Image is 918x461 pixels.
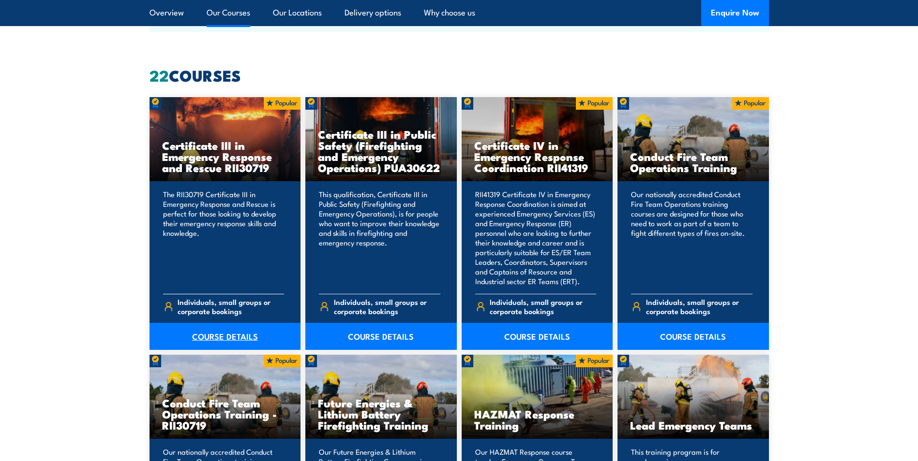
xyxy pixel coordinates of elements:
a: COURSE DETAILS [150,323,301,350]
h3: Certificate III in Public Safety (Firefighting and Emergency Operations) PUA30622 [318,129,444,173]
p: Our nationally accredited Conduct Fire Team Operations training courses are designed for those wh... [631,189,752,286]
h3: Conduct Fire Team Operations Training [630,151,756,173]
h3: Lead Emergency Teams [630,419,756,431]
a: COURSE DETAILS [617,323,769,350]
p: RII41319 Certificate IV in Emergency Response Coordination is aimed at experienced Emergency Serv... [475,189,597,286]
span: Individuals, small groups or corporate bookings [334,297,440,316]
h2: COURSES [150,68,769,82]
h3: Future Energies & Lithium Battery Firefighting Training [318,397,444,431]
h3: HAZMAT Response Training [474,408,601,431]
a: COURSE DETAILS [462,323,613,350]
h3: Conduct Fire Team Operations Training - RII30719 [162,397,288,431]
span: Individuals, small groups or corporate bookings [178,297,284,316]
span: Individuals, small groups or corporate bookings [490,297,596,316]
a: COURSE DETAILS [305,323,457,350]
strong: 22 [150,63,169,87]
h3: Certificate IV in Emergency Response Coordination RII41319 [474,140,601,173]
h3: Certificate III in Emergency Response and Rescue RII30719 [162,140,288,173]
p: This qualification, Certificate III in Public Safety (Firefighting and Emergency Operations), is ... [319,189,440,286]
p: The RII30719 Certificate III in Emergency Response and Rescue is perfect for those looking to dev... [163,189,285,286]
span: Individuals, small groups or corporate bookings [646,297,752,316]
